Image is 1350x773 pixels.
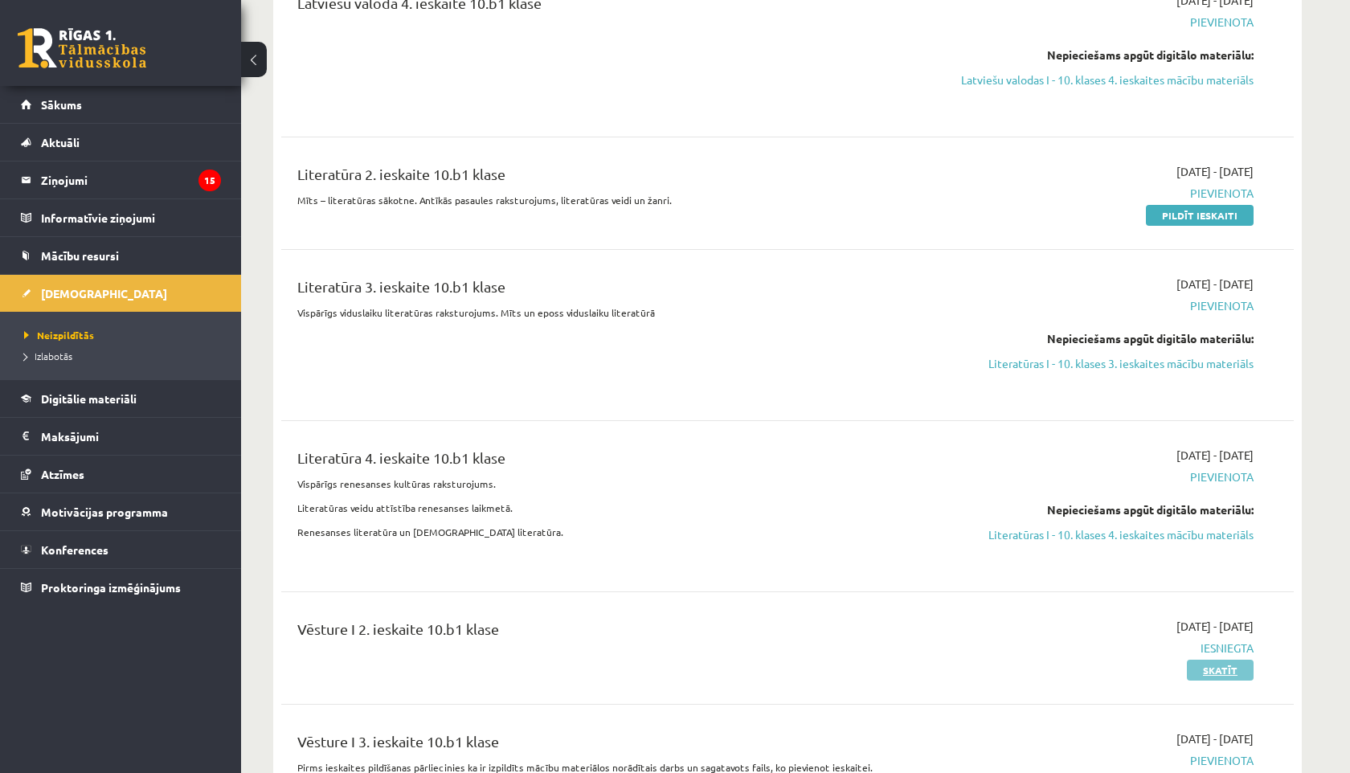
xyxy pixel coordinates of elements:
[198,170,221,191] i: 15
[1176,276,1254,292] span: [DATE] - [DATE]
[951,640,1254,656] span: Iesniegta
[18,28,146,68] a: Rīgas 1. Tālmācības vidusskola
[41,418,221,455] legend: Maksājumi
[41,248,119,263] span: Mācību resursi
[21,456,221,493] a: Atzīmes
[21,418,221,455] a: Maksājumi
[297,525,927,539] p: Renesanses literatūra un [DEMOGRAPHIC_DATA] literatūra.
[41,286,167,301] span: [DEMOGRAPHIC_DATA]
[21,569,221,606] a: Proktoringa izmēģinājums
[297,501,927,515] p: Literatūras veidu attīstība renesanses laikmetā.
[297,447,927,476] div: Literatūra 4. ieskaite 10.b1 klase
[41,199,221,236] legend: Informatīvie ziņojumi
[297,193,927,207] p: Mīts – literatūras sākotne. Antīkās pasaules raksturojums, literatūras veidi un žanri.
[297,730,927,760] div: Vēsture I 3. ieskaite 10.b1 klase
[21,86,221,123] a: Sākums
[41,467,84,481] span: Atzīmes
[41,580,181,595] span: Proktoringa izmēģinājums
[24,349,225,363] a: Izlabotās
[41,135,80,149] span: Aktuāli
[21,199,221,236] a: Informatīvie ziņojumi
[951,14,1254,31] span: Pievienota
[24,328,225,342] a: Neizpildītās
[21,237,221,274] a: Mācību resursi
[21,124,221,161] a: Aktuāli
[951,330,1254,347] div: Nepieciešams apgūt digitālo materiālu:
[297,476,927,491] p: Vispārīgs renesanses kultūras raksturojums.
[41,162,221,198] legend: Ziņojumi
[24,329,94,342] span: Neizpildītās
[951,468,1254,485] span: Pievienota
[951,72,1254,88] a: Latviešu valodas I - 10. klases 4. ieskaites mācību materiāls
[21,162,221,198] a: Ziņojumi15
[951,501,1254,518] div: Nepieciešams apgūt digitālo materiālu:
[1187,660,1254,681] a: Skatīt
[41,505,168,519] span: Motivācijas programma
[21,531,221,568] a: Konferences
[41,97,82,112] span: Sākums
[951,526,1254,543] a: Literatūras I - 10. klases 4. ieskaites mācību materiāls
[951,355,1254,372] a: Literatūras I - 10. klases 3. ieskaites mācību materiāls
[24,350,72,362] span: Izlabotās
[951,752,1254,769] span: Pievienota
[297,305,927,320] p: Vispārīgs viduslaiku literatūras raksturojums. Mīts un eposs viduslaiku literatūrā
[951,297,1254,314] span: Pievienota
[1146,205,1254,226] a: Pildīt ieskaiti
[21,493,221,530] a: Motivācijas programma
[41,542,108,557] span: Konferences
[297,163,927,193] div: Literatūra 2. ieskaite 10.b1 klase
[1176,730,1254,747] span: [DATE] - [DATE]
[21,380,221,417] a: Digitālie materiāli
[297,276,927,305] div: Literatūra 3. ieskaite 10.b1 klase
[1176,618,1254,635] span: [DATE] - [DATE]
[951,47,1254,63] div: Nepieciešams apgūt digitālo materiālu:
[297,618,927,648] div: Vēsture I 2. ieskaite 10.b1 klase
[951,185,1254,202] span: Pievienota
[1176,163,1254,180] span: [DATE] - [DATE]
[41,391,137,406] span: Digitālie materiāli
[1176,447,1254,464] span: [DATE] - [DATE]
[21,275,221,312] a: [DEMOGRAPHIC_DATA]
